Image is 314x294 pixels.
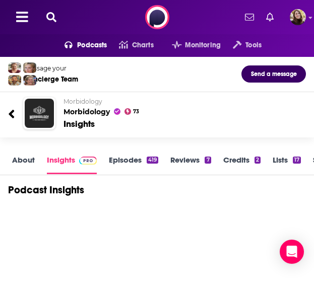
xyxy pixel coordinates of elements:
[133,110,139,114] span: 73
[160,37,221,53] button: open menu
[290,9,306,25] a: Logged in as katiefuchs
[145,5,169,29] img: Podchaser - Follow, Share and Rate Podcasts
[280,240,304,264] div: Open Intercom Messenger
[273,155,301,174] a: Lists17
[170,155,211,174] a: Reviews7
[47,155,97,174] a: InsightsPodchaser Pro
[8,184,84,196] h1: Podcast Insights
[25,75,78,84] div: Concierge Team
[25,64,78,72] div: Message your
[64,98,291,116] h2: Morbidology
[221,37,262,53] button: open menu
[132,38,154,52] span: Charts
[245,38,262,52] span: Tools
[52,37,107,53] button: open menu
[23,75,36,86] img: Barbara Profile
[241,65,306,83] button: Send a message
[25,99,54,128] img: Morbidology
[77,38,107,52] span: Podcasts
[241,9,258,26] a: Show notifications dropdown
[12,155,35,174] a: About
[255,157,261,164] div: 2
[293,157,301,164] div: 17
[8,62,21,73] img: Sydney Profile
[79,157,97,165] img: Podchaser Pro
[205,157,211,164] div: 7
[23,62,36,73] img: Jules Profile
[223,155,261,174] a: Credits2
[147,157,158,164] div: 419
[185,38,221,52] span: Monitoring
[262,9,278,26] a: Show notifications dropdown
[107,37,153,53] a: Charts
[64,98,102,105] span: Morbidology
[109,155,158,174] a: Episodes419
[64,118,95,129] div: Insights
[8,75,21,86] img: Jon Profile
[290,9,306,25] img: User Profile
